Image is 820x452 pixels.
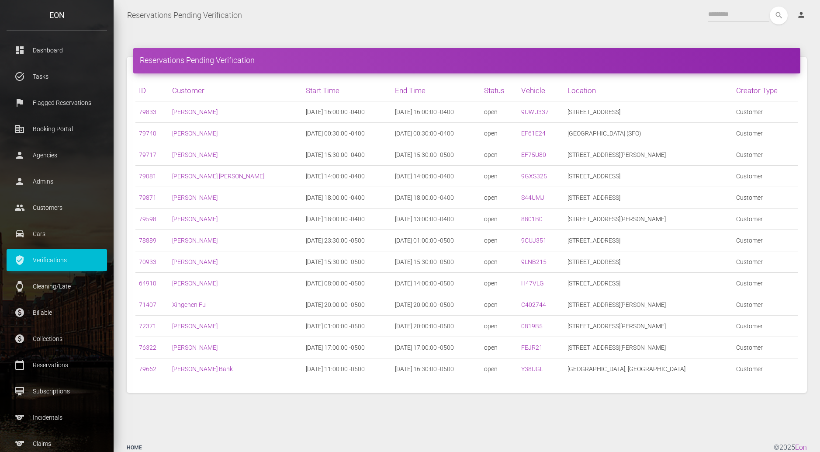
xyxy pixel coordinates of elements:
a: [PERSON_NAME] [172,323,218,330]
a: Y38UGL [521,365,543,372]
a: 79833 [139,108,156,115]
a: EF61E24 [521,130,546,137]
a: corporate_fare Booking Portal [7,118,107,140]
a: 64910 [139,280,156,287]
td: open [481,337,518,358]
td: [GEOGRAPHIC_DATA], [GEOGRAPHIC_DATA] [564,358,733,380]
td: open [481,123,518,144]
td: [DATE] 14:00:00 -0400 [391,166,481,187]
a: flag Flagged Reservations [7,92,107,114]
a: 9LNB215 [521,258,547,265]
td: open [481,294,518,316]
p: Tasks [13,70,100,83]
td: open [481,209,518,230]
a: Eon [795,443,807,452]
a: 79662 [139,365,156,372]
td: [DATE] 15:30:00 -0500 [302,251,391,273]
a: 79740 [139,130,156,137]
p: Booking Portal [13,122,100,136]
td: [DATE] 11:00:00 -0500 [302,358,391,380]
a: Xingchen Fu [172,301,206,308]
td: open [481,101,518,123]
h4: Reservations Pending Verification [140,55,794,66]
p: Claims [13,437,100,450]
td: [DATE] 18:00:00 -0400 [302,209,391,230]
td: open [481,358,518,380]
p: Customers [13,201,100,214]
a: [PERSON_NAME] Bank [172,365,233,372]
p: Cars [13,227,100,240]
td: Customer [733,230,798,251]
p: Collections [13,332,100,345]
p: Reservations [13,358,100,372]
a: person Admins [7,170,107,192]
td: [DATE] 08:00:00 -0500 [302,273,391,294]
td: Customer [733,166,798,187]
p: Cleaning/Late [13,280,100,293]
td: [DATE] 15:30:00 -0400 [302,144,391,166]
td: [STREET_ADDRESS] [564,101,733,123]
a: [PERSON_NAME] [172,216,218,223]
a: 76322 [139,344,156,351]
td: Customer [733,294,798,316]
p: Dashboard [13,44,100,57]
td: [DATE] 18:00:00 -0400 [391,187,481,209]
td: open [481,187,518,209]
a: [PERSON_NAME] [172,237,218,244]
a: [PERSON_NAME] [172,258,218,265]
td: open [481,144,518,166]
td: open [481,273,518,294]
td: [STREET_ADDRESS][PERSON_NAME] [564,209,733,230]
td: [STREET_ADDRESS] [564,187,733,209]
td: Customer [733,358,798,380]
td: [DATE] 17:00:00 -0500 [302,337,391,358]
td: [DATE] 20:00:00 -0500 [302,294,391,316]
th: Location [564,80,733,101]
a: 9UWU337 [521,108,549,115]
a: H47VLG [521,280,544,287]
a: [PERSON_NAME] [172,344,218,351]
a: drive_eta Cars [7,223,107,245]
td: open [481,251,518,273]
a: [PERSON_NAME] [172,151,218,158]
td: Customer [733,251,798,273]
td: Customer [733,337,798,358]
a: 72371 [139,323,156,330]
a: task_alt Tasks [7,66,107,87]
a: EF75U80 [521,151,546,158]
td: Customer [733,144,798,166]
td: [DATE] 17:00:00 -0500 [391,337,481,358]
td: [DATE] 15:30:00 -0500 [391,251,481,273]
a: [PERSON_NAME] [PERSON_NAME] [172,173,264,180]
a: paid Billable [7,302,107,323]
a: person Agencies [7,144,107,166]
a: 9GXS325 [521,173,547,180]
a: card_membership Subscriptions [7,380,107,402]
a: people Customers [7,197,107,219]
td: [STREET_ADDRESS][PERSON_NAME] [564,144,733,166]
button: search [770,7,788,24]
a: verified_user Verifications [7,249,107,271]
td: [DATE] 16:00:00 -0400 [302,101,391,123]
td: [STREET_ADDRESS][PERSON_NAME] [564,316,733,337]
p: Agencies [13,149,100,162]
td: [STREET_ADDRESS] [564,251,733,273]
td: open [481,166,518,187]
a: watch Cleaning/Late [7,275,107,297]
a: sports Incidentals [7,407,107,428]
td: open [481,316,518,337]
td: [DATE] 16:30:00 -0500 [391,358,481,380]
td: [DATE] 01:00:00 -0500 [302,316,391,337]
th: End Time [391,80,481,101]
a: 79598 [139,216,156,223]
td: [DATE] 16:00:00 -0400 [391,101,481,123]
a: [PERSON_NAME] [172,130,218,137]
a: calendar_today Reservations [7,354,107,376]
td: Customer [733,273,798,294]
a: 79717 [139,151,156,158]
a: 8801B0 [521,216,543,223]
p: Admins [13,175,100,188]
a: paid Collections [7,328,107,350]
p: Subscriptions [13,385,100,398]
td: [STREET_ADDRESS] [564,273,733,294]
